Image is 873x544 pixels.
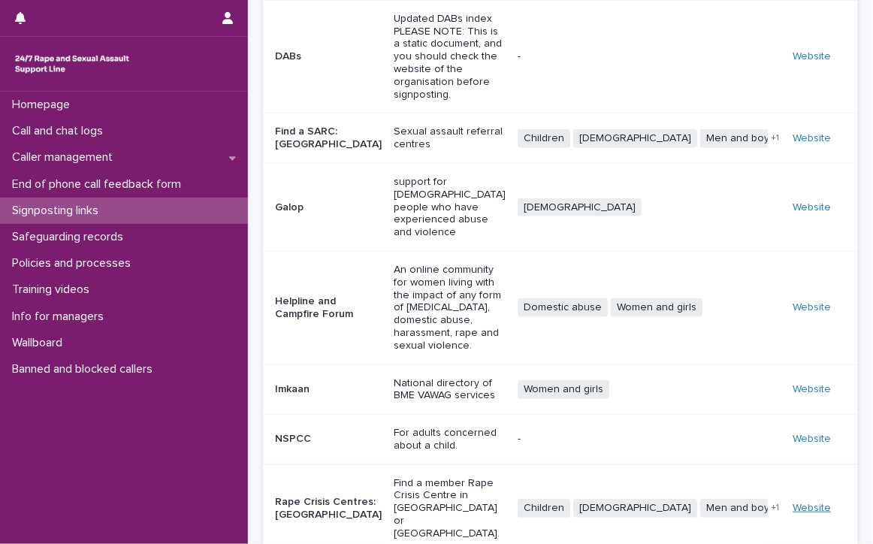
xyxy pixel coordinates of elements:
[518,50,781,63] p: -
[6,204,110,218] p: Signposting links
[793,384,831,394] a: Website
[573,499,697,518] span: [DEMOGRAPHIC_DATA]
[771,134,779,143] span: + 1
[275,496,382,521] p: Rape Crisis Centres: [GEOGRAPHIC_DATA]
[6,283,101,297] p: Training videos
[6,98,82,112] p: Homepage
[793,133,831,144] a: Website
[263,251,859,364] tr: Helpline and Campfire ForumAn online community for women living with the impact of any form of [M...
[6,150,125,165] p: Caller management
[6,177,193,192] p: End of phone call feedback form
[275,50,382,63] p: DABs
[263,163,859,251] tr: Galopsupport for [DEMOGRAPHIC_DATA] people who have experienced abuse and violence[DEMOGRAPHIC_DA...
[518,198,642,217] span: [DEMOGRAPHIC_DATA]
[700,129,781,148] span: Men and boys
[275,433,382,446] p: NSPCC
[263,415,859,465] tr: NSPCCFor adults concerned about a child.-Website
[6,256,143,270] p: Policies and processes
[793,434,831,444] a: Website
[394,377,506,403] p: National directory of BME VAWAG services
[394,13,506,101] p: Updated DABs index PLEASE NOTE: This is a static document, and you should check the website of th...
[263,113,859,164] tr: Find a SARC: [GEOGRAPHIC_DATA]Sexual assault referral centresChildren[DEMOGRAPHIC_DATA]Men and bo...
[6,310,116,324] p: Info for managers
[793,51,831,62] a: Website
[6,124,115,138] p: Call and chat logs
[793,202,831,213] a: Website
[700,499,781,518] span: Men and boys
[793,302,831,313] a: Website
[12,49,132,79] img: rhQMoQhaT3yELyF149Cw
[518,380,609,399] span: Women and girls
[771,503,779,512] span: + 1
[394,427,506,452] p: For adults concerned about a child.
[275,125,382,151] p: Find a SARC: [GEOGRAPHIC_DATA]
[611,298,702,317] span: Women and girls
[275,201,382,214] p: Galop
[6,230,135,244] p: Safeguarding records
[394,176,506,239] p: support for [DEMOGRAPHIC_DATA] people who have experienced abuse and violence
[275,295,382,321] p: Helpline and Campfire Forum
[518,433,781,446] p: -
[394,477,506,540] p: Find a member Rape Crisis Centre in [GEOGRAPHIC_DATA] or [GEOGRAPHIC_DATA].
[394,125,506,151] p: Sexual assault referral centres
[518,129,570,148] span: Children
[793,503,831,513] a: Website
[518,298,608,317] span: Domestic abuse
[275,383,382,396] p: Imkaan
[6,362,165,376] p: Banned and blocked callers
[263,364,859,415] tr: ImkaanNational directory of BME VAWAG servicesWomen and girlsWebsite
[6,336,74,350] p: Wallboard
[518,499,570,518] span: Children
[394,264,506,352] p: An online community for women living with the impact of any form of [MEDICAL_DATA], domestic abus...
[573,129,697,148] span: [DEMOGRAPHIC_DATA]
